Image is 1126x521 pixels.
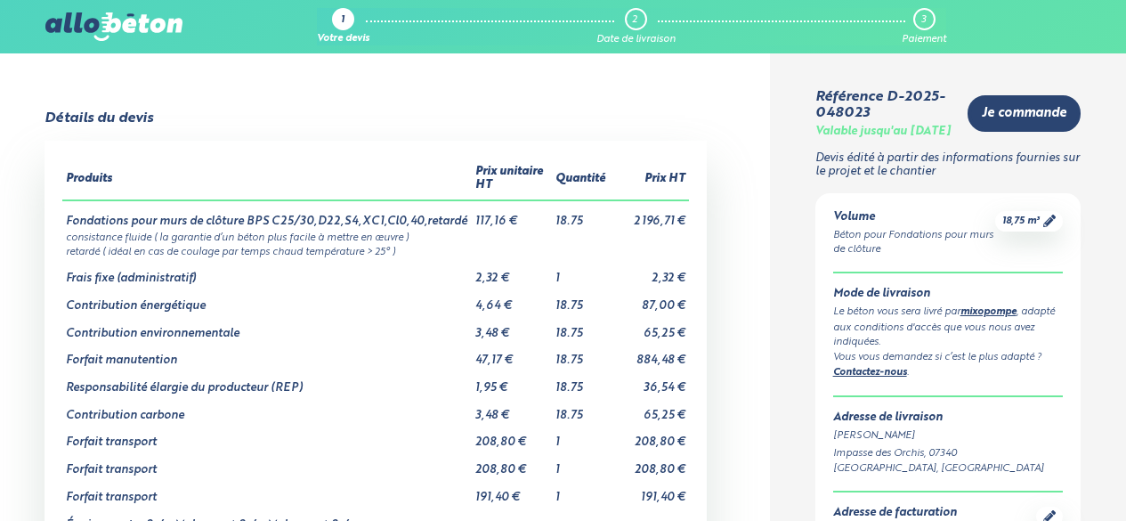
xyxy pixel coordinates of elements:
td: 208,80 € [472,450,552,477]
a: Contactez-nous [833,368,907,378]
td: 3,48 € [472,313,552,341]
td: 36,54 € [609,368,689,395]
td: 3,48 € [472,395,552,423]
td: Contribution énergétique [62,286,472,313]
td: Forfait transport [62,477,472,505]
td: Fondations pour murs de clôture BPS C25/30,D22,S4,XC1,Cl0,40,retardé [62,200,472,229]
td: 87,00 € [609,286,689,313]
div: 1 [341,15,344,27]
td: 18.75 [552,313,609,341]
div: Date de livraison [596,34,676,45]
th: Quantité [552,159,609,199]
td: 191,40 € [472,477,552,505]
td: 18.75 [552,286,609,313]
div: 2 [632,14,637,26]
p: Devis édité à partir des informations fournies sur le projet et le chantier [815,152,1081,178]
div: 3 [921,14,926,26]
span: Je commande [982,106,1066,121]
div: Valable jusqu'au [DATE] [815,126,951,139]
img: allobéton [45,12,182,41]
td: 47,17 € [472,340,552,368]
a: 3 Paiement [902,8,946,45]
a: mixopompe [960,307,1017,317]
td: 2,32 € [472,258,552,286]
td: 65,25 € [609,313,689,341]
td: 208,80 € [609,422,689,450]
td: 191,40 € [609,477,689,505]
td: 117,16 € [472,200,552,229]
div: Votre devis [317,34,369,45]
td: consistance fluide ( la garantie d’un béton plus facile à mettre en œuvre ) [62,229,689,244]
td: Responsabilité élargie du producteur (REP) [62,368,472,395]
div: Béton pour Fondations pour murs de clôture [833,228,996,258]
td: 2,32 € [609,258,689,286]
td: Contribution carbone [62,395,472,423]
td: 1 [552,450,609,477]
div: Paiement [902,34,946,45]
td: 1,95 € [472,368,552,395]
div: Vous vous demandez si c’est le plus adapté ? . [833,350,1064,381]
div: Le béton vous sera livré par , adapté aux conditions d'accès que vous nous avez indiquées. [833,305,1064,350]
td: 208,80 € [472,422,552,450]
iframe: Help widget launcher [968,452,1106,501]
td: 65,25 € [609,395,689,423]
div: Référence D-2025-048023 [815,89,954,122]
td: Forfait transport [62,450,472,477]
th: Produits [62,159,472,199]
td: 18.75 [552,200,609,229]
td: 1 [552,258,609,286]
td: 4,64 € [472,286,552,313]
div: Volume [833,211,996,224]
td: 18.75 [552,395,609,423]
div: Adresse de livraison [833,411,1064,425]
div: Impasse des Orchis, 07340 [GEOGRAPHIC_DATA], [GEOGRAPHIC_DATA] [833,446,1064,476]
div: Adresse de facturation [833,507,1037,520]
a: 1 Votre devis [317,8,369,45]
td: 2 196,71 € [609,200,689,229]
th: Prix unitaire HT [472,159,552,199]
div: [PERSON_NAME] [833,428,1064,444]
th: Prix HT [609,159,689,199]
td: 1 [552,477,609,505]
td: 884,48 € [609,340,689,368]
td: Contribution environnementale [62,313,472,341]
a: Je commande [968,95,1081,132]
td: 18.75 [552,368,609,395]
td: Forfait transport [62,422,472,450]
td: retardé ( idéal en cas de coulage par temps chaud température > 25° ) [62,243,689,258]
td: 1 [552,422,609,450]
td: 18.75 [552,340,609,368]
div: Détails du devis [45,110,153,126]
a: 2 Date de livraison [596,8,676,45]
td: 208,80 € [609,450,689,477]
td: Forfait manutention [62,340,472,368]
div: Mode de livraison [833,288,1064,301]
td: Frais fixe (administratif) [62,258,472,286]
